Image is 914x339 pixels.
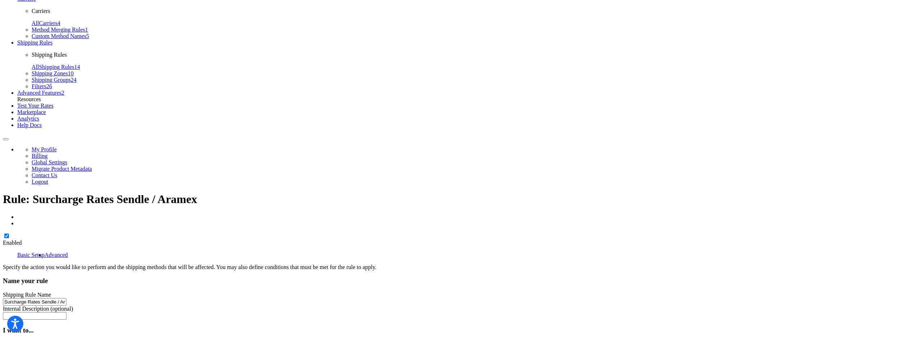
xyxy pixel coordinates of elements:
span: 24 [71,77,76,83]
span: Shipping Zones [32,70,68,76]
h3: Name your rule [3,277,911,285]
span: 26 [46,83,52,89]
div: Resources [17,96,911,103]
a: Advanced Features2 [17,90,64,96]
p: Carriers [32,8,911,14]
a: AllShipping Rules14 [32,64,80,70]
a: Shipping Zones10 [32,70,74,76]
li: Marketplace [17,109,911,116]
li: Help Docs [17,122,911,128]
li: Method Merging Rules [32,27,911,33]
a: My Profile [32,146,57,152]
h3: I want to... [3,326,911,334]
span: Custom Method Names [32,33,86,39]
li: Shipping Zones [32,70,911,77]
li: My Profile [32,146,911,153]
li: Test Your Rates [17,103,911,109]
label: Enabled [3,240,22,246]
a: Custom Method Names5 [32,33,89,39]
p: Shipping Rules [32,52,911,58]
button: Open Resource Center [3,138,9,140]
span: Advanced Features [17,90,61,96]
a: Contact Us [32,172,57,178]
label: Internal Description (optional) [3,306,73,312]
li: Billing [32,153,911,159]
span: 10 [68,70,74,76]
a: Marketplace [17,109,46,115]
a: Basic Setup [17,252,45,258]
label: Shipping Rule Name [3,292,51,298]
a: Global Settings [32,159,67,165]
a: Logout [32,179,48,185]
a: Test Your Rates [17,103,54,109]
li: Global Settings [32,159,911,166]
li: Filters [32,83,911,90]
span: Filters [32,83,46,89]
a: Shipping Groups24 [32,77,76,83]
li: Advanced Features [17,90,911,96]
a: Method Merging Rules1 [32,27,88,33]
h1: Rule: Surcharge Rates Sendle / Aramex [3,193,911,206]
span: All Shipping Rules [32,64,74,70]
span: 14 [74,64,80,70]
a: Help Docs [17,122,42,128]
li: Logout [32,179,911,185]
li: Contact Us [32,172,911,179]
span: 2 [61,90,64,96]
li: Custom Method Names [32,33,911,39]
li: Analytics [17,116,911,122]
a: Advanced [45,252,68,258]
a: Migrate Product Metadata [32,166,92,172]
a: Analytics [17,116,39,122]
span: Method Merging Rules [32,27,85,33]
span: 1 [85,27,88,33]
a: Shipping Rules [17,39,52,46]
li: Shipping Rules [17,39,911,90]
span: 4 [57,20,60,26]
li: Shipping Groups [32,77,911,83]
span: Specify the action you would like to perform and the shipping methods that will be affected. You ... [3,264,376,270]
a: Filters26 [32,83,52,89]
span: 5 [86,33,89,39]
span: All Carriers [32,20,57,26]
li: Migrate Product Metadata [32,166,911,172]
span: Shipping Groups [32,77,71,83]
a: Billing [32,153,47,159]
a: AllCarriers4 [32,20,60,26]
